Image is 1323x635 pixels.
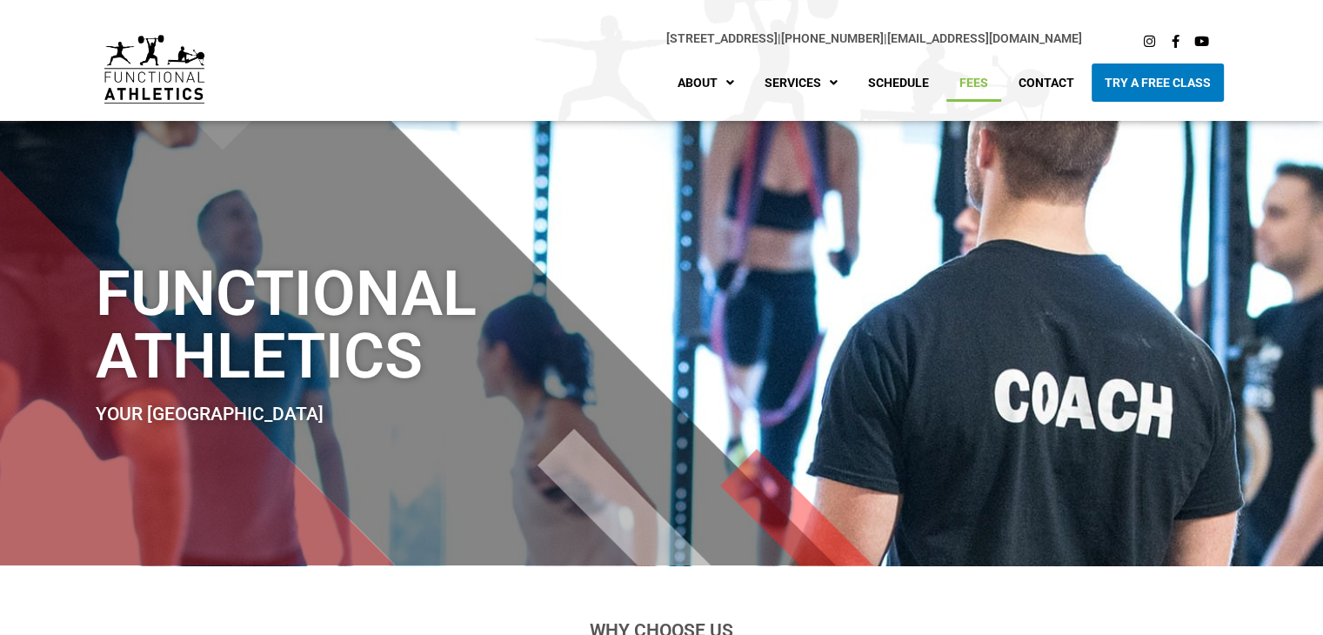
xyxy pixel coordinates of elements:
[666,31,781,45] span: |
[104,35,204,104] img: default-logo
[1092,63,1224,102] a: Try A Free Class
[665,63,747,102] a: About
[781,31,884,45] a: [PHONE_NUMBER]
[887,31,1082,45] a: [EMAIL_ADDRESS][DOMAIN_NAME]
[96,405,768,424] h2: Your [GEOGRAPHIC_DATA]
[239,29,1082,49] p: |
[752,63,851,102] a: Services
[666,31,778,45] a: [STREET_ADDRESS]
[946,63,1001,102] a: Fees
[1006,63,1087,102] a: Contact
[96,263,768,388] h1: Functional Athletics
[855,63,942,102] a: Schedule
